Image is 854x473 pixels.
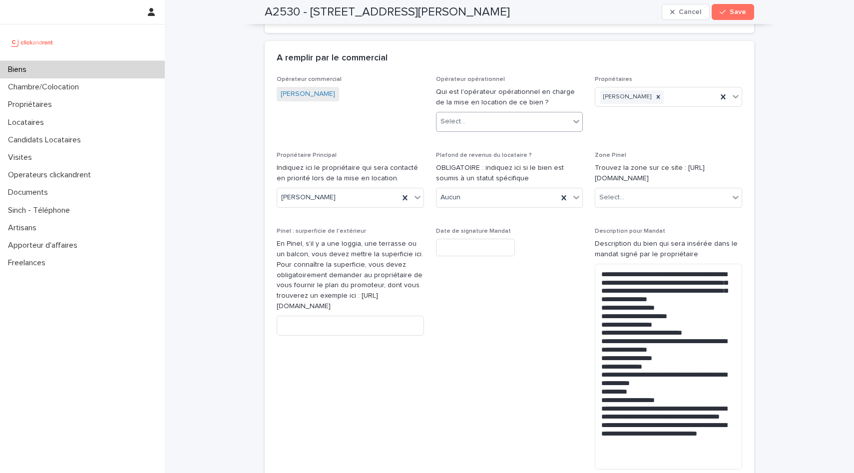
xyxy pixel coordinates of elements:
[4,118,52,127] p: Locataires
[277,239,424,312] p: En Pinel, s'il y a une loggia, une terrasse ou un balcon, vous devez mettre la superficie ici. Po...
[595,152,626,158] span: Zone Pinel
[277,53,388,64] h2: A remplir par le commercial
[281,192,336,203] span: [PERSON_NAME]
[4,135,89,145] p: Candidats Locataires
[4,65,34,74] p: Biens
[440,192,460,203] span: Aucun
[4,100,60,109] p: Propriétaires
[4,188,56,197] p: Documents
[730,8,746,15] span: Save
[4,258,53,268] p: Freelances
[679,8,701,15] span: Cancel
[600,90,653,104] div: [PERSON_NAME]
[595,239,742,260] p: Description du bien qui sera insérée dans le mandat signé par le propriétaire
[4,170,99,180] p: Operateurs clickandrent
[662,4,710,20] button: Cancel
[277,228,366,234] span: Pinel : surperficie de l'extérieur
[436,228,511,234] span: Date de signature Mandat
[4,206,78,215] p: Sinch - Téléphone
[4,241,85,250] p: Apporteur d'affaires
[277,76,342,82] span: Opérateur commercial
[277,152,337,158] span: Propriétaire Principal
[4,153,40,162] p: Visites
[277,163,424,184] p: Indiquez ici le propriétaire qui sera contacté en priorité lors de la mise en location.
[440,116,465,127] div: Select...
[436,87,583,108] p: Qui est l'opérateur opérationnel en charge de la mise en location de ce bien ?
[4,223,44,233] p: Artisans
[436,76,505,82] span: Opérateur opérationnel
[595,76,632,82] span: Propriétaires
[712,4,754,20] button: Save
[4,82,87,92] p: Chambre/Colocation
[436,152,532,158] span: Plafond de revenus du locataire ?
[599,192,624,203] div: Select...
[595,228,665,234] span: Description pour Mandat
[265,5,510,19] h2: A2530 - [STREET_ADDRESS][PERSON_NAME]
[8,32,56,52] img: UCB0brd3T0yccxBKYDjQ
[436,163,583,184] p: OBLIGATOIRE : indiquez ici si le bien est soumis à un statut spécifique
[595,163,742,184] p: Trouvez la zone sur ce site : [URL][DOMAIN_NAME]
[281,89,335,99] a: [PERSON_NAME]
